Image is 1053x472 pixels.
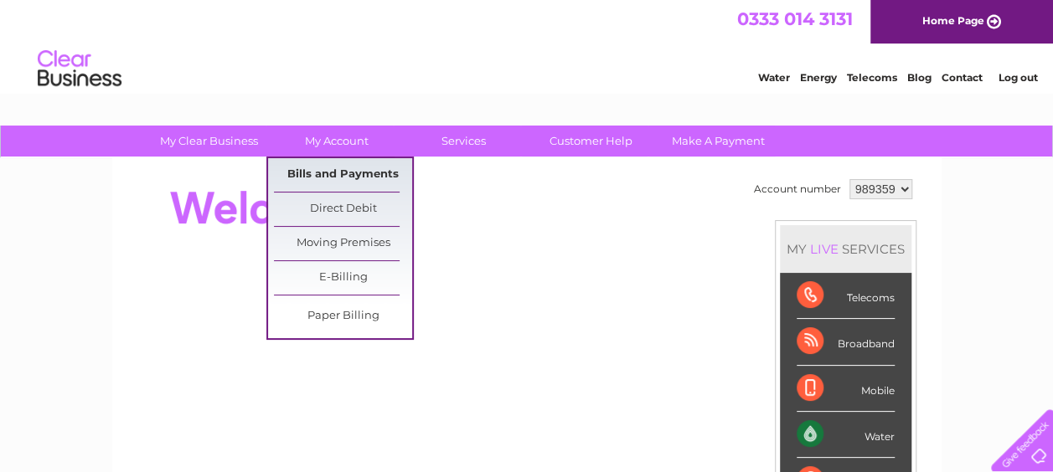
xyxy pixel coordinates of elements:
[797,319,895,365] div: Broadband
[274,192,412,226] a: Direct Debit
[140,126,278,156] a: My Clear Business
[274,227,412,260] a: Moving Premises
[797,273,895,319] div: Telecoms
[274,261,412,295] a: E-Billing
[750,175,845,203] td: Account number
[132,9,923,81] div: Clear Business is a trading name of Verastar Limited (registered in [GEOGRAPHIC_DATA] No. 3667643...
[737,8,853,29] a: 0333 014 3131
[800,71,837,84] a: Energy
[37,44,122,95] img: logo.png
[274,300,412,333] a: Paper Billing
[274,158,412,192] a: Bills and Payments
[267,126,405,156] a: My Account
[797,412,895,458] div: Water
[758,71,790,84] a: Water
[649,126,787,156] a: Make A Payment
[395,126,533,156] a: Services
[942,71,983,84] a: Contact
[807,241,842,257] div: LIVE
[797,366,895,412] div: Mobile
[907,71,932,84] a: Blog
[998,71,1037,84] a: Log out
[522,126,660,156] a: Customer Help
[847,71,897,84] a: Telecoms
[780,225,911,273] div: MY SERVICES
